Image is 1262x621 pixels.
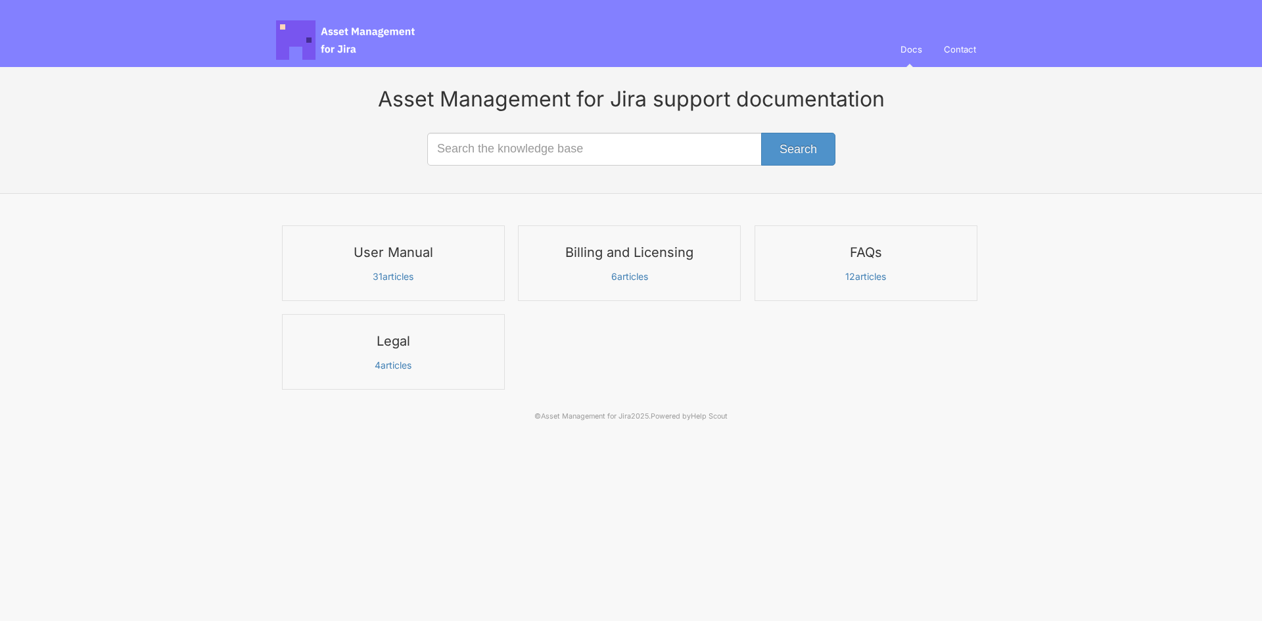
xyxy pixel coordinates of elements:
button: Search [761,133,835,166]
span: 31 [373,271,383,282]
a: Asset Management for Jira [541,412,631,421]
a: User Manual 31articles [282,225,505,301]
span: 6 [611,271,617,282]
span: Search [780,143,817,156]
span: 12 [846,271,855,282]
p: articles [526,271,732,283]
a: Contact [935,32,986,67]
a: Docs [893,32,933,67]
p: articles [291,271,496,283]
p: articles [763,271,969,283]
p: articles [291,359,496,371]
a: FAQs 12articles [755,225,977,301]
a: Legal 4articles [282,314,505,390]
span: Asset Management for Jira Docs [276,20,417,60]
h3: User Manual [291,244,496,261]
span: Powered by [651,412,728,421]
h3: Legal [291,333,496,350]
a: Help Scout [691,412,728,421]
h3: FAQs [763,244,969,261]
input: Search the knowledge base [427,133,835,166]
span: 4 [375,359,381,371]
p: © 2025. [276,411,986,423]
a: Billing and Licensing 6articles [518,225,741,301]
h3: Billing and Licensing [526,244,732,261]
